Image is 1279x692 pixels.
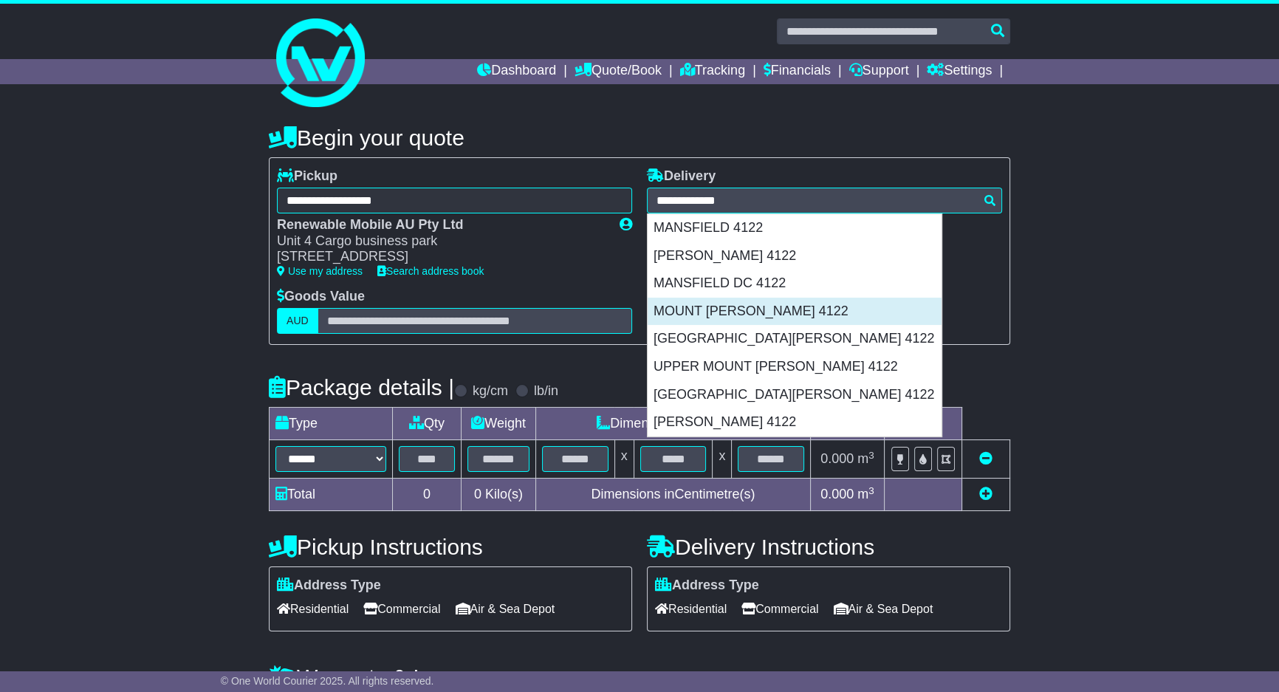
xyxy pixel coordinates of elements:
label: AUD [277,308,318,334]
td: Qty [393,408,462,440]
div: MOUNT [PERSON_NAME] 4122 [648,298,942,326]
div: [STREET_ADDRESS] [277,249,605,265]
a: Dashboard [477,59,556,84]
h4: Begin your quote [269,126,1010,150]
a: Settings [927,59,992,84]
h4: Delivery Instructions [647,535,1010,559]
h4: Warranty & Insurance [269,665,1010,689]
div: MANSFIELD DC 4122 [648,270,942,298]
span: m [857,487,874,501]
div: [GEOGRAPHIC_DATA][PERSON_NAME] 4122 [648,325,942,353]
label: Address Type [277,578,381,594]
td: x [713,440,732,479]
div: MANSFIELD 4122 [648,214,942,242]
typeahead: Please provide city [647,188,1002,213]
h4: Pickup Instructions [269,535,632,559]
td: Weight [462,408,536,440]
span: Air & Sea Depot [456,597,555,620]
div: [GEOGRAPHIC_DATA][PERSON_NAME] 4122 [648,381,942,409]
a: Remove this item [979,451,992,466]
span: Commercial [741,597,818,620]
td: Type [270,408,393,440]
a: Support [849,59,909,84]
div: Renewable Mobile AU Pty Ltd [277,217,605,233]
label: kg/cm [473,383,508,400]
span: 0.000 [820,451,854,466]
span: Air & Sea Depot [834,597,933,620]
a: Quote/Book [575,59,662,84]
a: Add new item [979,487,992,501]
sup: 3 [868,450,874,461]
span: 0 [474,487,481,501]
a: Financials [764,59,831,84]
div: [PERSON_NAME] 4122 [648,242,942,270]
a: Use my address [277,265,363,277]
span: Residential [277,597,349,620]
span: Residential [655,597,727,620]
span: © One World Courier 2025. All rights reserved. [221,675,434,687]
span: Commercial [363,597,440,620]
td: Total [270,479,393,511]
label: lb/in [534,383,558,400]
td: Dimensions (L x W x H) [535,408,810,440]
label: Pickup [277,168,337,185]
a: Search address book [377,265,484,277]
a: Tracking [680,59,745,84]
td: Kilo(s) [462,479,536,511]
span: m [857,451,874,466]
label: Goods Value [277,289,365,305]
sup: 3 [868,485,874,496]
div: UPPER MOUNT [PERSON_NAME] 4122 [648,353,942,381]
div: [PERSON_NAME] 4122 [648,408,942,436]
td: x [614,440,634,479]
td: 0 [393,479,462,511]
h4: Package details | [269,375,454,400]
label: Address Type [655,578,759,594]
span: 0.000 [820,487,854,501]
div: Unit 4 Cargo business park [277,233,605,250]
td: Dimensions in Centimetre(s) [535,479,810,511]
label: Delivery [647,168,716,185]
